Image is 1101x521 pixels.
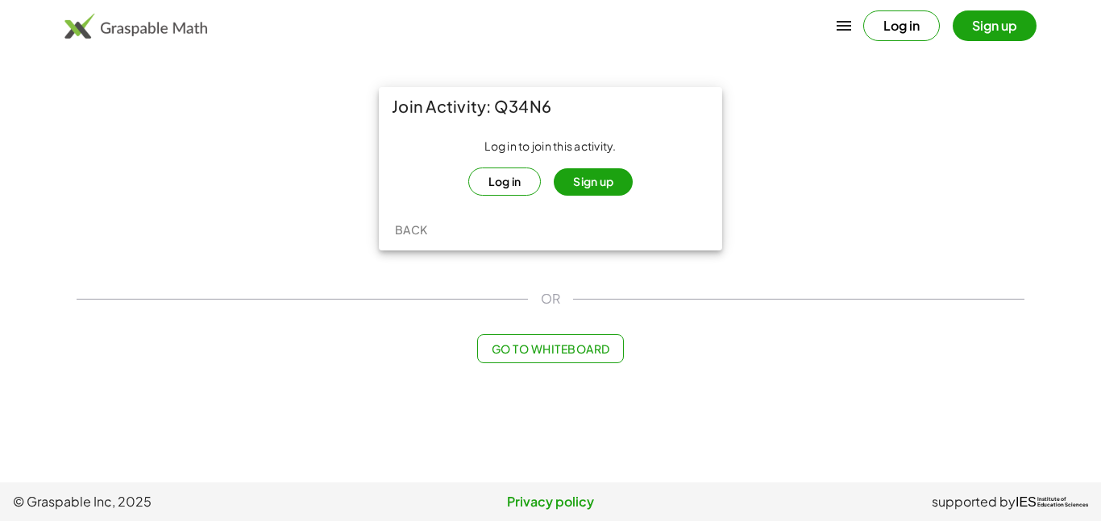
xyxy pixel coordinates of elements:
[1016,492,1088,511] a: IESInstitute ofEducation Sciences
[953,10,1037,41] button: Sign up
[541,289,560,308] span: OR
[13,492,372,511] span: © Graspable Inc, 2025
[491,341,609,356] span: Go to Whiteboard
[385,215,437,244] button: Back
[477,334,623,363] button: Go to Whiteboard
[379,87,722,126] div: Join Activity: Q34N6
[392,139,709,196] div: Log in to join this activity.
[468,167,542,196] button: Log in
[372,492,730,511] a: Privacy policy
[863,10,940,41] button: Log in
[394,222,427,237] span: Back
[1016,494,1037,510] span: IES
[1037,497,1088,508] span: Institute of Education Sciences
[932,492,1016,511] span: supported by
[554,168,633,196] button: Sign up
